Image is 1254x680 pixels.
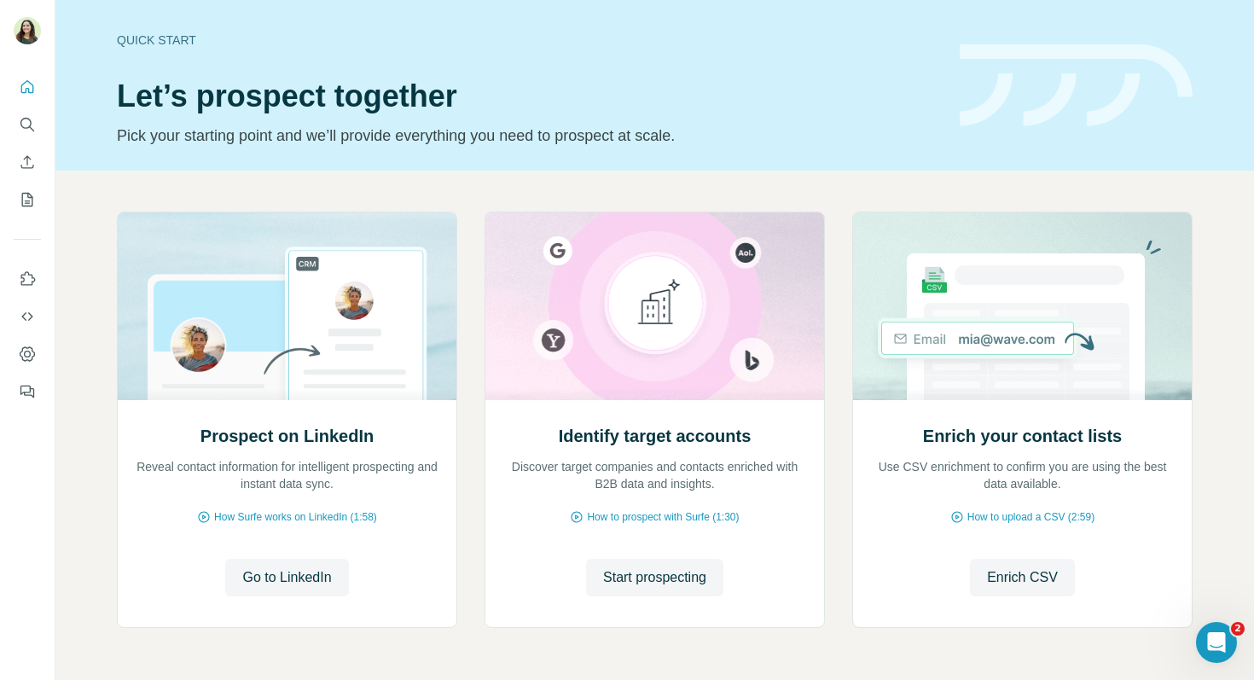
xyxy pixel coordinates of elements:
[967,509,1094,525] span: How to upload a CSV (2:59)
[117,79,939,113] h1: Let’s prospect together
[559,424,752,448] h2: Identify target accounts
[603,567,706,588] span: Start prospecting
[14,264,41,294] button: Use Surfe on LinkedIn
[852,212,1193,400] img: Enrich your contact lists
[960,44,1193,127] img: banner
[14,339,41,369] button: Dashboard
[502,458,807,492] p: Discover target companies and contacts enriched with B2B data and insights.
[14,109,41,140] button: Search
[14,72,41,102] button: Quick start
[14,184,41,215] button: My lists
[587,509,739,525] span: How to prospect with Surfe (1:30)
[14,147,41,177] button: Enrich CSV
[242,567,331,588] span: Go to LinkedIn
[485,212,825,400] img: Identify target accounts
[14,301,41,332] button: Use Surfe API
[14,17,41,44] img: Avatar
[135,458,439,492] p: Reveal contact information for intelligent prospecting and instant data sync.
[14,376,41,407] button: Feedback
[970,559,1075,596] button: Enrich CSV
[117,32,939,49] div: Quick start
[225,559,348,596] button: Go to LinkedIn
[117,212,457,400] img: Prospect on LinkedIn
[117,124,939,148] p: Pick your starting point and we’ll provide everything you need to prospect at scale.
[923,424,1122,448] h2: Enrich your contact lists
[214,509,377,525] span: How Surfe works on LinkedIn (1:58)
[870,458,1175,492] p: Use CSV enrichment to confirm you are using the best data available.
[586,559,723,596] button: Start prospecting
[200,424,374,448] h2: Prospect on LinkedIn
[1196,622,1237,663] iframe: Intercom live chat
[987,567,1058,588] span: Enrich CSV
[1231,622,1245,636] span: 2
